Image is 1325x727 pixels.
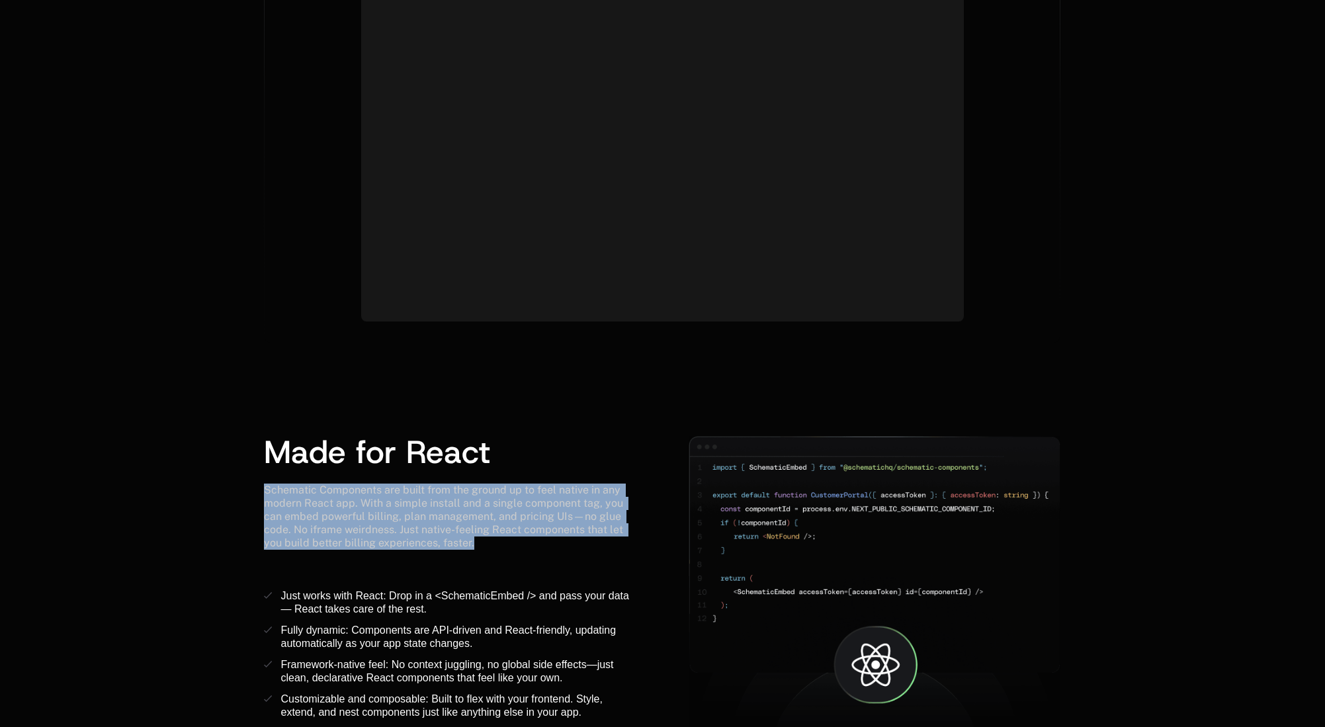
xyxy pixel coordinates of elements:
span: Just works with React: Drop in a <SchematicEmbed /> and pass your data — React takes care of the ... [280,590,632,615]
span: Made for React [264,431,490,473]
span: Framework-native feel: No context juggling, no global side effects—just clean, declarative React ... [280,659,617,683]
span: Schematic Components are built from the ground up to feel native in any modern React app. With a ... [264,484,626,549]
span: Fully dynamic: Components are API-driven and React-friendly, updating automatically as your app s... [280,624,619,649]
span: Customizable and composable: Built to flex with your frontend. Style, extend, and nest components... [280,693,605,718]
